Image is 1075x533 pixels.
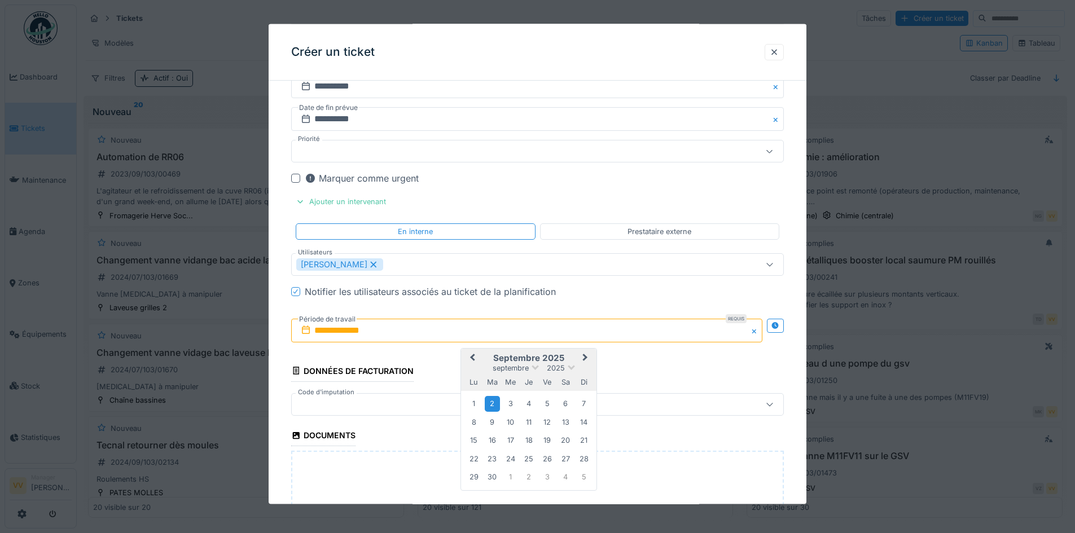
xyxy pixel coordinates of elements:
[576,433,591,448] div: Choose dimanche 21 septembre 2025
[296,247,335,257] label: Utilisateurs
[503,433,518,448] div: Choose mercredi 17 septembre 2025
[298,312,357,325] label: Période de travail
[296,134,322,144] label: Priorité
[771,107,784,131] button: Close
[558,396,573,411] div: Choose samedi 6 septembre 2025
[466,374,481,389] div: lundi
[521,433,537,448] div: Choose jeudi 18 septembre 2025
[485,396,500,411] div: Choose mardi 2 septembre 2025
[291,362,414,381] div: Données de facturation
[398,226,433,236] div: En interne
[576,374,591,389] div: dimanche
[503,374,518,389] div: mercredi
[462,349,480,367] button: Previous Month
[750,318,762,342] button: Close
[485,469,500,484] div: Choose mardi 30 septembre 2025
[521,414,537,429] div: Choose jeudi 11 septembre 2025
[503,469,518,484] div: Choose mercredi 1 octobre 2025
[305,284,556,298] div: Notifier les utilisateurs associés au ticket de la planification
[558,469,573,484] div: Choose samedi 4 octobre 2025
[558,433,573,448] div: Choose samedi 20 septembre 2025
[771,74,784,98] button: Close
[466,396,481,411] div: Choose lundi 1 septembre 2025
[291,194,390,209] div: Ajouter un intervenant
[291,45,375,59] h3: Créer un ticket
[558,414,573,429] div: Choose samedi 13 septembre 2025
[485,451,500,466] div: Choose mardi 23 septembre 2025
[558,451,573,466] div: Choose samedi 27 septembre 2025
[576,451,591,466] div: Choose dimanche 28 septembre 2025
[576,469,591,484] div: Choose dimanche 5 octobre 2025
[465,394,593,486] div: Month septembre, 2025
[539,374,555,389] div: vendredi
[305,171,419,185] div: Marquer comme urgent
[296,258,383,270] div: [PERSON_NAME]
[298,102,359,114] label: Date de fin prévue
[726,314,747,323] div: Requis
[577,349,595,367] button: Next Month
[539,396,555,411] div: Choose vendredi 5 septembre 2025
[576,396,591,411] div: Choose dimanche 7 septembre 2025
[466,433,481,448] div: Choose lundi 15 septembre 2025
[298,69,328,81] label: Deadline
[503,414,518,429] div: Choose mercredi 10 septembre 2025
[493,363,529,372] span: septembre
[503,396,518,411] div: Choose mercredi 3 septembre 2025
[521,469,537,484] div: Choose jeudi 2 octobre 2025
[485,433,500,448] div: Choose mardi 16 septembre 2025
[628,226,691,236] div: Prestataire externe
[521,451,537,466] div: Choose jeudi 25 septembre 2025
[576,414,591,429] div: Choose dimanche 14 septembre 2025
[539,433,555,448] div: Choose vendredi 19 septembre 2025
[539,451,555,466] div: Choose vendredi 26 septembre 2025
[466,469,481,484] div: Choose lundi 29 septembre 2025
[485,374,500,389] div: mardi
[461,353,596,363] h2: septembre 2025
[539,414,555,429] div: Choose vendredi 12 septembre 2025
[539,469,555,484] div: Choose vendredi 3 octobre 2025
[558,374,573,389] div: samedi
[521,396,537,411] div: Choose jeudi 4 septembre 2025
[547,363,565,372] span: 2025
[503,451,518,466] div: Choose mercredi 24 septembre 2025
[466,451,481,466] div: Choose lundi 22 septembre 2025
[296,387,357,397] label: Code d'imputation
[291,426,356,446] div: Documents
[485,414,500,429] div: Choose mardi 9 septembre 2025
[521,374,537,389] div: jeudi
[466,414,481,429] div: Choose lundi 8 septembre 2025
